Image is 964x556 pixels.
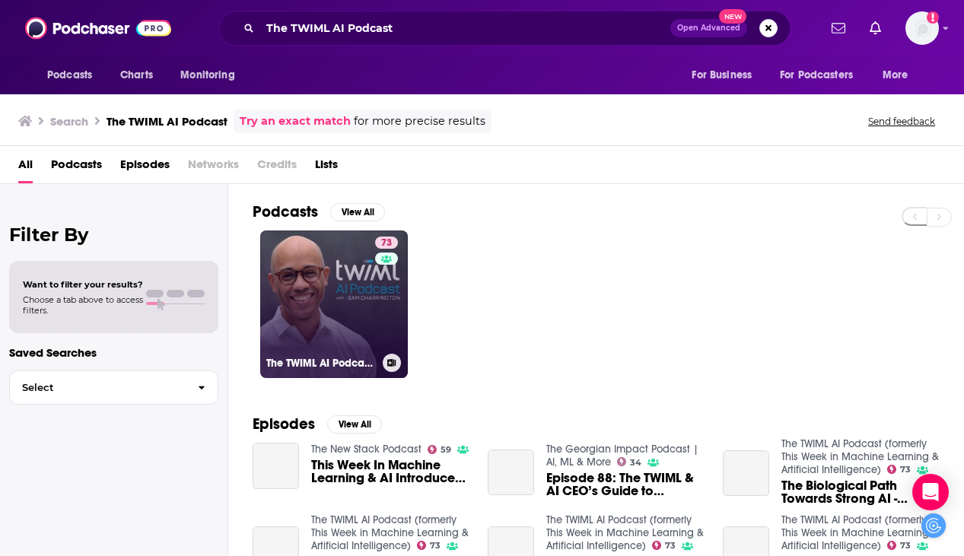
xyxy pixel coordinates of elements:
span: For Business [692,65,752,86]
button: View All [327,415,382,434]
a: Lists [315,152,338,183]
span: 73 [665,542,676,549]
h3: Search [50,114,88,129]
span: Networks [188,152,239,183]
span: Open Advanced [677,24,740,32]
a: 73 [375,237,398,249]
span: 73 [900,542,911,549]
button: Show profile menu [905,11,939,45]
a: This Week In Machine Learning & AI Introduces the TWIMLcon Conference [311,459,469,485]
img: User Profile [905,11,939,45]
a: 34 [617,457,642,466]
a: Try an exact match [240,113,351,130]
a: The Biological Path Towards Strong AI - Matthew Taylor - TWiML Talk #71 [781,479,940,505]
button: Select [9,370,218,405]
a: EpisodesView All [253,415,382,434]
h2: Filter By [9,224,218,246]
button: open menu [872,61,927,90]
h2: Episodes [253,415,315,434]
span: New [719,9,746,24]
span: Monitoring [180,65,234,86]
span: Charts [120,65,153,86]
a: 73 [887,541,912,550]
a: Episode 88: The TWIML & AI CEO’s Guide to Machine Learning and AI with Sam Charrington [488,450,534,496]
span: Episode 88: The TWIML & AI CEO’s Guide to Machine Learning and AI with [PERSON_NAME] [546,472,705,497]
a: The TWIML AI Podcast (formerly This Week in Machine Learning & Artificial Intelligence) [781,513,939,552]
a: 73 [887,465,912,474]
span: More [883,65,908,86]
button: Send feedback [864,115,940,128]
p: Saved Searches [9,345,218,360]
svg: Add a profile image [927,11,939,24]
a: 73 [652,541,676,550]
a: All [18,152,33,183]
a: Show notifications dropdown [864,15,887,41]
a: 73 [417,541,441,550]
button: open menu [770,61,875,90]
a: The New Stack Podcast [311,443,422,456]
button: open menu [681,61,771,90]
h3: The TWIML AI Podcast (formerly This Week in Machine Learning & Artificial Intelligence) [266,357,377,370]
a: 59 [428,445,452,454]
button: open menu [170,61,254,90]
span: 73 [430,542,441,549]
span: Logged in as carolinejames [905,11,939,45]
div: Open Intercom Messenger [912,474,949,510]
span: 34 [630,459,641,466]
a: The TWIML AI Podcast (formerly This Week in Machine Learning & Artificial Intelligence) [781,437,939,476]
a: The Biological Path Towards Strong AI - Matthew Taylor - TWiML Talk #71 [723,450,769,497]
div: Search podcasts, credits, & more... [218,11,791,46]
span: The Biological Path Towards Strong AI - [PERSON_NAME] - TWiML Talk #71 [781,479,940,505]
input: Search podcasts, credits, & more... [260,16,670,40]
a: The TWIML AI Podcast (formerly This Week in Machine Learning & Artificial Intelligence) [311,513,469,552]
span: 59 [441,446,451,453]
span: Podcasts [47,65,92,86]
span: Choose a tab above to access filters. [23,294,143,316]
a: The TWIML AI Podcast (formerly This Week in Machine Learning & Artificial Intelligence) [546,513,704,552]
a: 73The TWIML AI Podcast (formerly This Week in Machine Learning & Artificial Intelligence) [260,230,408,378]
span: For Podcasters [780,65,853,86]
h3: The TWIML AI Podcast [107,114,227,129]
span: 73 [900,466,911,473]
button: Open AdvancedNew [670,19,747,37]
a: Podcasts [51,152,102,183]
a: PodcastsView All [253,202,385,221]
span: Credits [257,152,297,183]
span: 73 [381,236,392,251]
a: Episodes [120,152,170,183]
a: Charts [110,61,162,90]
button: View All [330,203,385,221]
a: Episode 88: The TWIML & AI CEO’s Guide to Machine Learning and AI with Sam Charrington [546,472,705,497]
span: for more precise results [354,113,485,130]
span: Select [10,383,186,392]
a: The Georgian Impact Podcast | AI, ML & More [546,443,698,469]
span: Want to filter your results? [23,279,143,290]
a: This Week In Machine Learning & AI Introduces the TWIMLcon Conference [253,443,299,489]
button: open menu [37,61,112,90]
img: Podchaser - Follow, Share and Rate Podcasts [25,14,171,43]
a: Show notifications dropdown [826,15,851,41]
h2: Podcasts [253,202,318,221]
